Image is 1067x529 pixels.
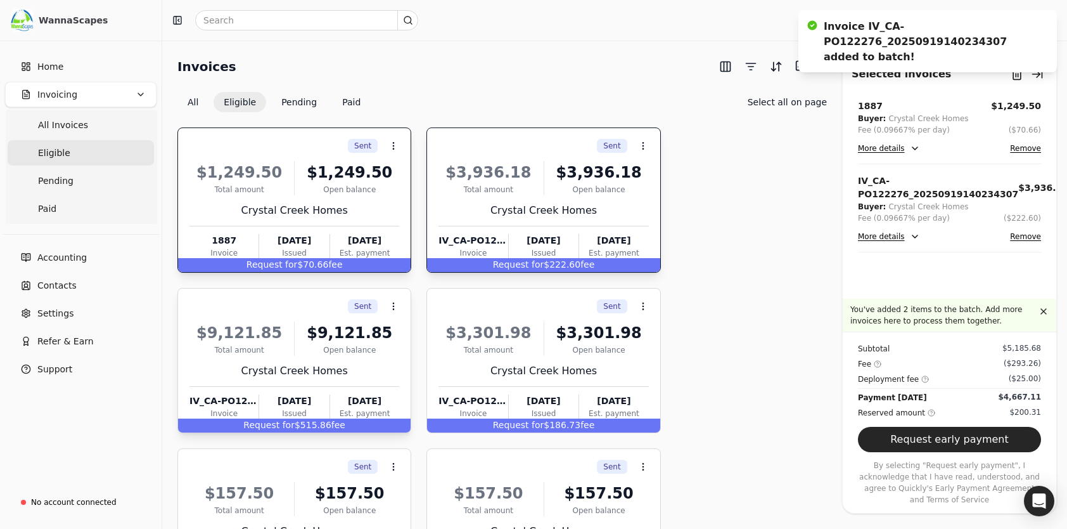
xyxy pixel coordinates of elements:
span: fee [331,420,345,430]
span: Request for [493,420,544,430]
a: No account connected [5,491,157,514]
h2: Invoices [177,56,236,77]
span: Paid [38,202,56,216]
span: Sent [354,301,371,312]
div: $4,667.11 [998,391,1041,403]
button: ($70.66) [1009,124,1041,136]
span: Request for [493,259,544,270]
span: All Invoices [38,119,88,132]
div: Crystal Creek Homes [438,203,648,218]
div: Est. payment [330,247,399,259]
div: Issued [259,247,329,259]
div: Total amount [189,505,289,516]
button: Remove [1010,141,1041,156]
a: Eligible [8,140,154,166]
span: fee [328,259,342,270]
button: More details [858,141,920,156]
div: Total amount [438,505,538,516]
div: $3,301.98 [549,322,649,344]
div: $515.86 [178,419,411,433]
div: Crystal Creek Homes [189,363,399,379]
span: Sent [603,301,620,312]
div: Crystal Creek Homes [888,201,968,212]
span: Support [37,363,72,376]
span: Sent [603,461,620,473]
div: Open balance [549,505,649,516]
div: Crystal Creek Homes [438,363,648,379]
div: Issued [259,408,329,419]
button: Remove [1010,229,1041,244]
button: More details [858,229,920,244]
div: 1887 [858,100,883,113]
div: $1,249.50 [189,161,289,184]
div: $222.60 [427,258,660,272]
img: c78f061d-795f-4796-8eaa-878e83f7b9c5.png [11,9,34,32]
div: IV_CA-PO122276_20250919140234307 [438,234,508,247]
div: Est. payment [579,247,648,259]
a: Home [5,54,157,79]
div: $9,121.85 [189,322,289,344]
div: $3,936.18 [438,161,538,184]
span: Settings [37,307,73,320]
div: $1,249.50 [300,161,399,184]
div: Invoice [438,408,508,419]
div: ($25.00) [1009,373,1041,384]
div: Total amount [438,184,538,195]
div: Invoice IV_CA-PO122276_20250919140234307 added to batch! [824,19,1032,65]
div: $157.50 [300,482,399,505]
div: 1887 [189,234,259,247]
div: No account connected [31,497,117,508]
div: Open balance [300,184,399,195]
div: [DATE] [330,234,399,247]
div: Fee [858,358,881,370]
div: $157.50 [549,482,649,505]
div: Issued [509,247,578,259]
span: fee [580,259,594,270]
div: Total amount [189,344,289,356]
a: All Invoices [8,112,154,138]
div: Est. payment [330,408,399,419]
span: Sent [354,461,371,473]
div: Invoice [189,247,259,259]
div: [DATE] [259,395,329,408]
div: $200.31 [1009,407,1041,418]
div: $70.66 [178,258,411,272]
span: Refer & Earn [37,335,94,348]
a: Settings [5,301,157,326]
button: Invoicing [5,82,157,107]
button: Eligible [214,92,266,112]
div: Fee (0.09667% per day) [858,212,950,224]
div: IV_CA-PO122276_20250919140234307 [858,174,1018,201]
div: [DATE] [330,395,399,408]
span: Home [37,60,63,74]
a: Accounting [5,245,157,270]
span: Contacts [37,279,77,292]
a: Paid [8,196,154,221]
span: Invoicing [37,88,77,101]
button: Sort [766,56,786,77]
div: $9,121.85 [300,322,399,344]
button: ($222.60) [1004,212,1041,224]
div: WannaScapes [39,14,151,27]
div: Open balance [300,505,399,516]
button: Refer & Earn [5,329,157,354]
p: By selecting "Request early payment", I acknowledge that I have read, understood, and agree to Qu... [858,460,1041,506]
input: Search [195,10,418,30]
span: Request for [246,259,298,270]
div: $5,185.68 [1002,343,1041,354]
div: IV_CA-PO122259_20250919135623356 [189,395,259,408]
div: $186.73 [427,419,660,433]
div: [DATE] [509,395,578,408]
button: Select all on page [738,92,837,112]
div: [DATE] [579,395,648,408]
button: $1,249.50 [991,100,1041,113]
span: Accounting [37,251,87,264]
div: Total amount [438,344,538,356]
div: $157.50 [189,482,289,505]
div: Open balance [300,344,399,356]
div: IV_CA-PO122258_20250919140043356 [438,395,508,408]
span: Sent [354,140,371,152]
